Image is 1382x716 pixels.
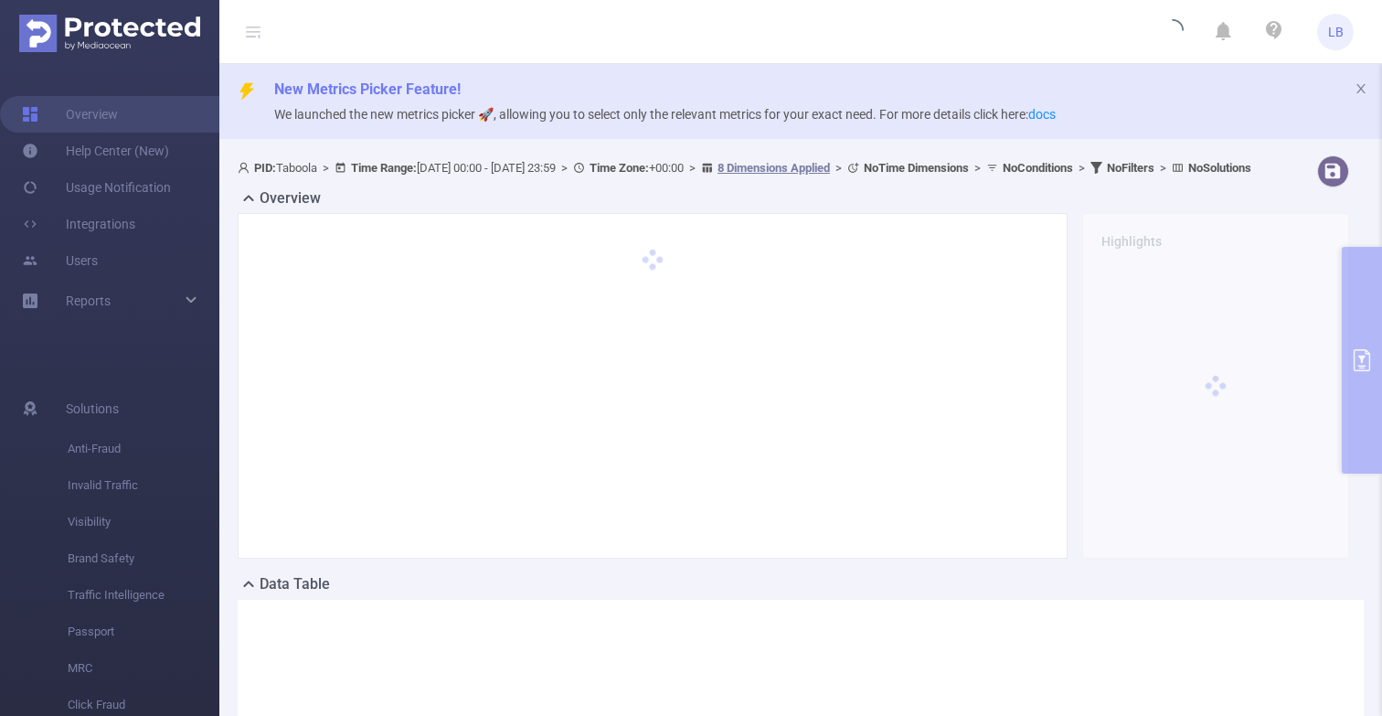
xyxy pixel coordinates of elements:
[68,540,219,577] span: Brand Safety
[66,283,111,319] a: Reports
[68,650,219,687] span: MRC
[68,467,219,504] span: Invalid Traffic
[1188,161,1251,175] b: No Solutions
[718,161,830,175] u: 8 Dimensions Applied
[22,242,98,279] a: Users
[684,161,701,175] span: >
[260,573,330,595] h2: Data Table
[22,206,135,242] a: Integrations
[68,577,219,614] span: Traffic Intelligence
[556,161,573,175] span: >
[238,82,256,101] i: icon: thunderbolt
[1073,161,1090,175] span: >
[254,161,276,175] b: PID:
[68,504,219,540] span: Visibility
[68,614,219,650] span: Passport
[22,133,169,169] a: Help Center (New)
[864,161,969,175] b: No Time Dimensions
[260,187,321,209] h2: Overview
[1154,161,1172,175] span: >
[351,161,417,175] b: Time Range:
[238,162,254,174] i: icon: user
[1355,82,1367,95] i: icon: close
[238,161,1251,175] span: Taboola [DATE] 00:00 - [DATE] 23:59 +00:00
[1162,19,1184,45] i: icon: loading
[274,107,1056,122] span: We launched the new metrics picker 🚀, allowing you to select only the relevant metrics for your e...
[1328,14,1344,50] span: LB
[317,161,335,175] span: >
[66,390,119,427] span: Solutions
[830,161,847,175] span: >
[1028,107,1056,122] a: docs
[19,15,200,52] img: Protected Media
[1003,161,1073,175] b: No Conditions
[590,161,649,175] b: Time Zone:
[1107,161,1154,175] b: No Filters
[22,169,171,206] a: Usage Notification
[66,294,111,308] span: Reports
[1355,79,1367,99] button: icon: close
[68,431,219,467] span: Anti-Fraud
[22,96,118,133] a: Overview
[274,80,461,98] span: New Metrics Picker Feature!
[969,161,986,175] span: >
